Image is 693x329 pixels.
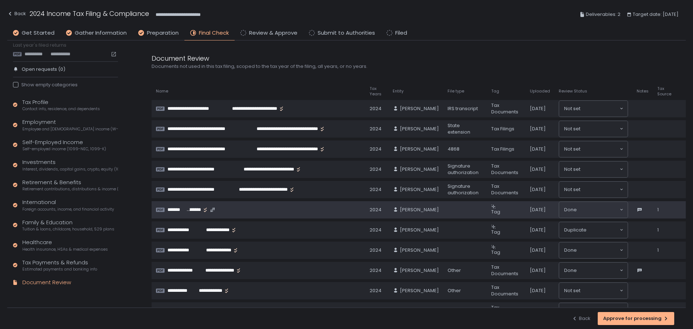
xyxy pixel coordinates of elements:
[400,247,439,254] span: [PERSON_NAME]
[491,229,500,235] span: Tag
[530,88,550,94] span: Uploaded
[400,146,439,152] span: [PERSON_NAME]
[22,198,114,212] div: International
[22,166,118,172] span: Interest, dividends, capital gains, crypto, equity (1099s, K-1s)
[564,226,587,234] span: Duplicate
[657,227,659,233] span: 1
[559,161,628,177] div: Search for option
[22,238,108,252] div: Healthcare
[577,267,619,274] input: Search for option
[199,29,229,37] span: Final Check
[657,247,659,254] span: 1
[564,105,580,112] span: Not set
[580,105,619,112] input: Search for option
[657,207,659,213] span: 1
[559,141,628,157] div: Search for option
[564,287,580,294] span: Not set
[318,29,375,37] span: Submit to Authorities
[637,88,649,94] span: Notes
[530,146,546,152] span: [DATE]
[559,242,628,258] div: Search for option
[564,125,580,133] span: Not set
[580,186,619,193] input: Search for option
[152,63,498,70] div: Documents not used in this tax filing, scoped to the tax year of the filing, all years, or no years.
[22,226,114,232] span: Tuition & loans, childcare, household, 529 plans
[22,146,106,152] span: Self-employed income (1099-NEC, 1099-K)
[530,166,546,173] span: [DATE]
[598,312,674,325] button: Approve for processing
[7,9,26,18] div: Back
[22,29,55,37] span: Get Started
[577,247,619,254] input: Search for option
[448,88,464,94] span: File type
[603,315,669,322] div: Approve for processing
[577,206,619,213] input: Search for option
[22,178,118,192] div: Retirement & Benefits
[400,166,439,173] span: [PERSON_NAME]
[559,182,628,198] div: Search for option
[22,106,100,112] span: Contact info, residence, and dependents
[559,222,628,238] div: Search for option
[22,247,108,252] span: Health insurance, HSAs & medical expenses
[564,146,580,153] span: Not set
[22,138,106,152] div: Self-Employed Income
[22,267,97,272] span: Estimated payments and banking info
[559,88,587,94] span: Review Status
[22,186,118,192] span: Retirement contributions, distributions & income (1099-R, 5498)
[559,202,628,218] div: Search for option
[564,186,580,193] span: Not set
[75,29,127,37] span: Gather Information
[156,88,168,94] span: Name
[559,283,628,299] div: Search for option
[572,315,590,322] div: Back
[400,287,439,294] span: [PERSON_NAME]
[530,247,546,254] span: [DATE]
[530,287,546,294] span: [DATE]
[393,88,404,94] span: Entity
[530,207,546,213] span: [DATE]
[580,125,619,133] input: Search for option
[530,186,546,193] span: [DATE]
[580,166,619,173] input: Search for option
[7,9,26,21] button: Back
[22,126,118,132] span: Employee and [DEMOGRAPHIC_DATA] income (W-2s)
[22,218,114,232] div: Family & Education
[491,208,500,215] span: Tag
[564,307,577,315] span: Done
[530,126,546,132] span: [DATE]
[633,10,679,19] span: Target date: [DATE]
[249,29,297,37] span: Review & Approve
[22,207,114,212] span: Foreign accounts, income, and financial activity
[395,29,407,37] span: Filed
[559,303,628,319] div: Search for option
[530,267,546,274] span: [DATE]
[564,247,577,254] span: Done
[564,166,580,173] span: Not set
[22,66,65,73] span: Open requests (0)
[580,287,619,294] input: Search for option
[572,312,590,325] button: Back
[580,146,619,153] input: Search for option
[530,227,546,233] span: [DATE]
[577,307,619,315] input: Search for option
[657,86,673,97] span: Tax Source
[22,278,71,287] div: Document Review
[491,88,499,94] span: Tag
[152,53,498,63] div: Document Review
[564,206,577,213] span: Done
[564,267,577,274] span: Done
[400,267,439,274] span: [PERSON_NAME]
[400,186,439,193] span: [PERSON_NAME]
[400,207,439,213] span: [PERSON_NAME]
[400,126,439,132] span: [PERSON_NAME]
[13,42,118,57] div: Last year's filed returns
[147,29,179,37] span: Preparation
[587,226,619,234] input: Search for option
[559,101,628,117] div: Search for option
[400,227,439,233] span: [PERSON_NAME]
[530,105,546,112] span: [DATE]
[370,86,384,97] span: Tax Years
[22,158,118,172] div: Investments
[586,10,620,19] span: Deliverables: 2
[22,259,97,272] div: Tax Payments & Refunds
